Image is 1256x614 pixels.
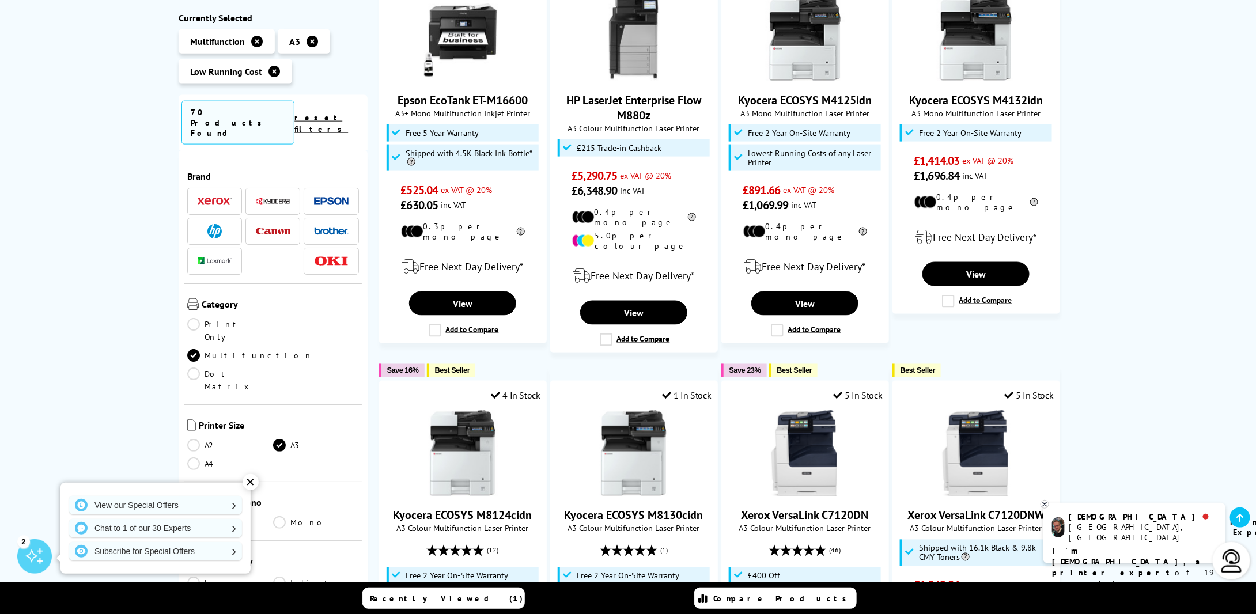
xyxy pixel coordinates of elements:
div: 4 In Stock [491,390,540,401]
span: Free 5 Year Warranty [406,128,479,138]
a: Xerox VersaLink C7120DN [742,508,869,523]
li: 0.4p per mono page [572,207,696,228]
a: Kyocera ECOSYS M4125idn [762,72,848,84]
img: Printer Size [187,419,196,430]
span: £6,348.90 [572,183,618,198]
b: I'm [DEMOGRAPHIC_DATA], a printer expert [1052,545,1204,578]
a: reset filters [294,112,348,134]
div: 1 In Stock [662,390,712,401]
span: Recently Viewed (1) [370,593,523,604]
span: Technology [207,555,359,570]
img: chris-livechat.png [1052,517,1065,537]
img: Canon [256,227,290,234]
span: Brand [187,170,359,181]
a: Xerox VersaLink C7120DNW [907,508,1045,523]
a: Canon [256,223,290,238]
img: OKI [314,256,349,266]
span: A3 Colour Multifunction Laser Printer [385,523,540,534]
a: Multifunction [187,348,313,361]
div: modal_delivery [728,251,883,283]
span: inc VAT [441,199,466,210]
a: HP LaserJet Enterprise Flow M880z [591,72,677,84]
span: ex VAT @ 20% [962,155,1013,166]
a: Kyocera ECOSYS M4125idn [738,93,872,108]
a: View [409,291,516,316]
span: A3 Mono Multifunction Laser Printer [728,108,883,119]
a: Compare Products [694,588,857,609]
label: Add to Compare [771,324,841,337]
span: inc VAT [962,170,988,181]
div: [DEMOGRAPHIC_DATA] [1069,511,1216,522]
span: ex VAT @ 20% [441,184,492,195]
span: A3 Colour Multifunction Laser Printer [899,523,1054,534]
div: ✕ [243,474,259,490]
span: A3 Colour Multifunction Laser Printer [728,523,883,534]
a: Epson EcoTank ET-M16600 [419,72,506,84]
a: HP LaserJet Enterprise Flow M880z [566,93,701,123]
span: Save 23% [729,366,761,375]
a: Xerox [198,194,232,208]
a: A4 [187,457,273,469]
img: Kyocera [256,196,290,205]
img: Kyocera ECOSYS M8130cidn [591,410,677,496]
div: [GEOGRAPHIC_DATA], [GEOGRAPHIC_DATA] [1069,522,1216,543]
a: Xerox VersaLink C7120DNW [933,487,1019,499]
li: 0.3p per mono page [401,221,525,242]
span: £1,542.94 [914,578,960,593]
a: Kyocera ECOSYS M4132idn [933,72,1019,84]
span: Multifunction [190,35,245,47]
span: inc VAT [791,199,816,210]
a: Dot Matrix [187,367,273,392]
div: 5 In Stock [1004,390,1054,401]
a: Recently Viewed (1) [362,588,525,609]
a: View [922,262,1030,286]
span: Lowest Running Costs of any Laser Printer [748,149,878,167]
span: £1,069.99 [743,198,789,213]
button: Save 16% [379,364,425,377]
button: Best Seller [769,364,818,377]
img: user-headset-light.svg [1220,549,1243,573]
span: £630.05 [401,198,438,213]
img: Xerox [198,197,232,205]
p: of 19 years! Leave me a message and I'll respond ASAP [1052,545,1217,611]
img: Xerox VersaLink C7120DNW [933,410,1019,496]
a: Xerox VersaLink C7120DN [762,487,848,499]
a: HP [198,223,232,238]
a: Kyocera [256,194,290,208]
img: Kyocera ECOSYS M8124cidn [419,410,506,496]
div: 2 [17,535,30,548]
span: Free 2 Year On-Site Warranty [748,128,850,138]
span: Free 2 Year On-Site Warranty [406,571,508,581]
span: Save 16% [387,366,419,375]
a: View [751,291,858,316]
a: A3 [273,438,359,451]
label: Add to Compare [429,324,499,337]
a: Inkjet [273,576,359,589]
span: £400 Off [748,571,780,581]
a: Laser [187,576,273,589]
a: View [580,301,687,325]
a: Chat to 1 of our 30 Experts [69,519,242,537]
span: ex VAT @ 20% [783,184,834,195]
span: 70 Products Found [181,100,294,144]
a: Kyocera ECOSYS M8130cidn [591,487,677,499]
span: A3 Mono Multifunction Laser Printer [899,108,1054,119]
label: Add to Compare [600,333,670,346]
span: £1,696.84 [914,168,960,183]
div: 5 In Stock [833,390,883,401]
li: 0.4p per mono page [743,221,867,242]
span: Best Seller [435,366,470,375]
span: £891.66 [743,183,781,198]
span: (12) [487,540,499,562]
a: Brother [314,223,349,238]
img: Lexmark [198,257,232,264]
a: Epson [314,194,349,208]
span: £215 Trade-in Cashback [577,143,661,153]
span: Best Seller [777,366,812,375]
span: £1,414.03 [914,153,960,168]
div: modal_delivery [899,221,1054,253]
img: Epson [314,196,349,205]
a: Mono [273,516,359,528]
img: Category [187,298,199,309]
a: Print Only [187,317,273,343]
